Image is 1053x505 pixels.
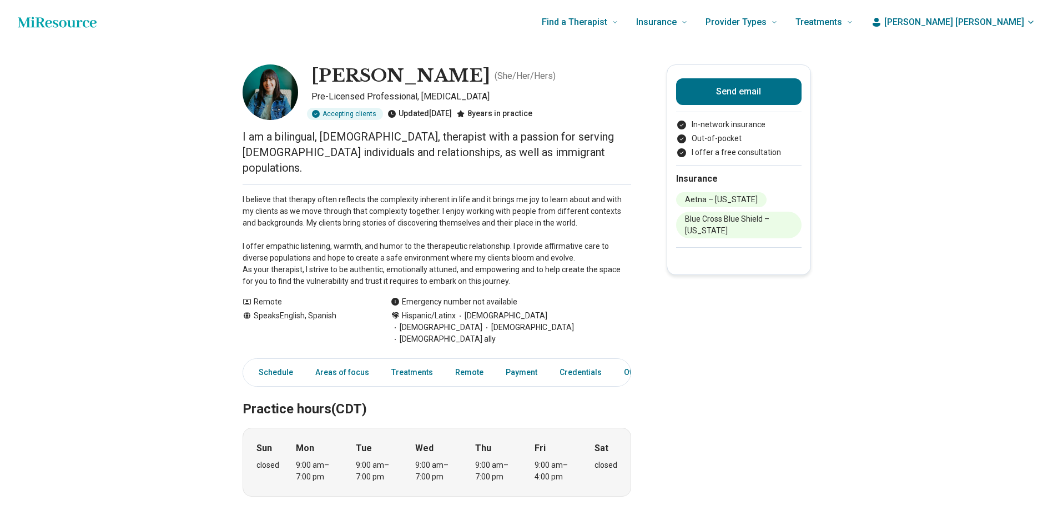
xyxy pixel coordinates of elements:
[676,78,802,105] button: Send email
[884,16,1024,29] span: [PERSON_NAME] [PERSON_NAME]
[676,119,802,131] li: In-network insurance
[706,14,767,30] span: Provider Types
[243,194,631,287] p: I believe that therapy often reflects the complexity inherent in life and it brings me joy to lea...
[243,310,369,345] div: Speaks English, Spanish
[311,64,490,88] h1: [PERSON_NAME]
[391,296,517,308] div: Emergency number not available
[415,442,434,455] strong: Wed
[256,459,279,471] div: closed
[243,129,631,176] p: I am a bilingual, [DEMOGRAPHIC_DATA], therapist with a passion for serving [DEMOGRAPHIC_DATA] ind...
[535,442,546,455] strong: Fri
[387,108,452,120] div: Updated [DATE]
[594,459,617,471] div: closed
[676,147,802,158] li: I offer a free consultation
[676,133,802,144] li: Out-of-pocket
[676,119,802,158] ul: Payment options
[535,459,577,483] div: 9:00 am – 4:00 pm
[482,322,574,333] span: [DEMOGRAPHIC_DATA]
[296,442,314,455] strong: Mon
[391,322,482,333] span: [DEMOGRAPHIC_DATA]
[243,64,298,120] img: Laura Andrea Santos, Pre-Licensed Professional
[449,361,490,384] a: Remote
[636,14,677,30] span: Insurance
[456,108,532,120] div: 8 years in practice
[495,69,556,83] p: ( She/Her/Hers )
[311,90,631,103] p: Pre-Licensed Professional, [MEDICAL_DATA]
[676,192,767,207] li: Aetna – [US_STATE]
[256,442,272,455] strong: Sun
[245,361,300,384] a: Schedule
[356,459,399,483] div: 9:00 am – 7:00 pm
[795,14,842,30] span: Treatments
[475,459,518,483] div: 9:00 am – 7:00 pm
[676,172,802,186] h2: Insurance
[385,361,440,384] a: Treatments
[18,11,97,33] a: Home page
[676,212,802,238] li: Blue Cross Blue Shield – [US_STATE]
[243,428,631,497] div: When does the program meet?
[243,373,631,419] h2: Practice hours (CDT)
[456,310,547,322] span: [DEMOGRAPHIC_DATA]
[243,296,369,308] div: Remote
[296,459,339,483] div: 9:00 am – 7:00 pm
[499,361,544,384] a: Payment
[553,361,608,384] a: Credentials
[617,361,657,384] a: Other
[415,459,458,483] div: 9:00 am – 7:00 pm
[594,442,608,455] strong: Sat
[309,361,376,384] a: Areas of focus
[542,14,607,30] span: Find a Therapist
[475,442,491,455] strong: Thu
[391,333,496,345] span: [DEMOGRAPHIC_DATA] ally
[356,442,372,455] strong: Tue
[402,310,456,322] span: Hispanic/Latinx
[307,108,383,120] div: Accepting clients
[871,16,1035,29] button: [PERSON_NAME] [PERSON_NAME]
